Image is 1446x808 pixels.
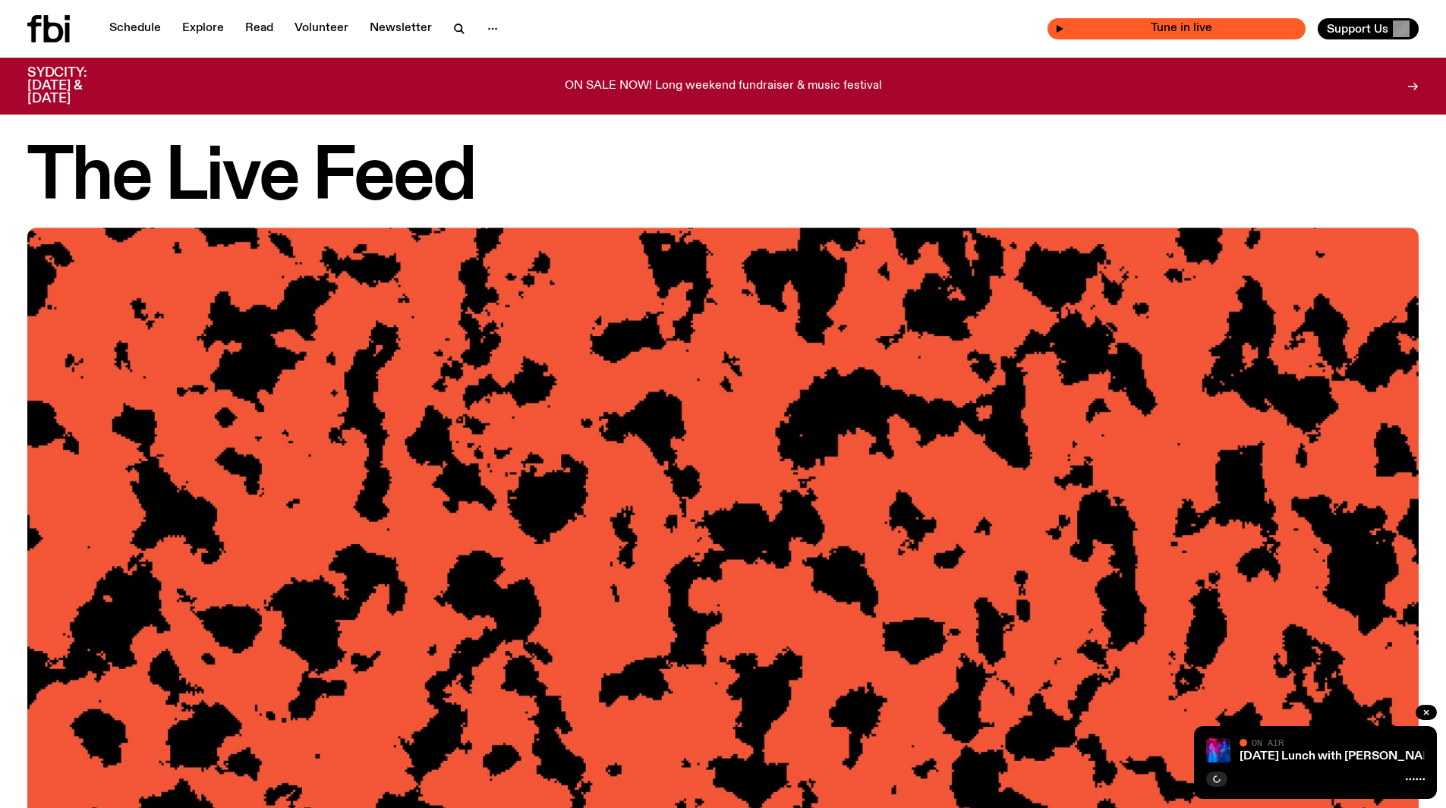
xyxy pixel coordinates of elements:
[285,18,358,39] a: Volunteer
[1047,18,1306,39] button: On Air[DATE] Lunch with [PERSON_NAME] Upfold and [PERSON_NAME] // LabyrinthTune in live
[1318,18,1419,39] button: Support Us
[1252,737,1284,747] span: On Air
[565,80,882,93] p: ON SALE NOW! Long weekend fundraiser & music festival
[100,18,170,39] a: Schedule
[361,18,441,39] a: Newsletter
[27,144,1419,212] h1: The Live Feed
[1064,23,1298,34] span: Tune in live
[27,67,124,105] h3: SYDCITY: [DATE] & [DATE]
[173,18,233,39] a: Explore
[1206,738,1230,762] img: Labyrinth
[1327,22,1388,36] span: Support Us
[236,18,282,39] a: Read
